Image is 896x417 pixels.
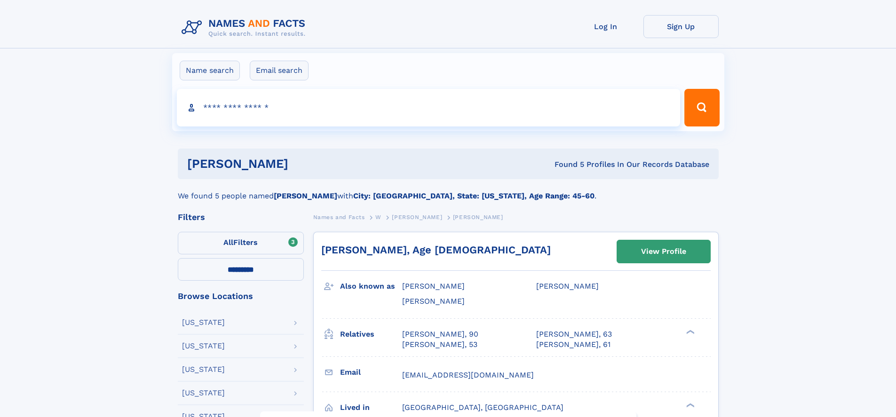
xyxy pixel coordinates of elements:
span: [PERSON_NAME] [392,214,442,220]
a: [PERSON_NAME], Age [DEMOGRAPHIC_DATA] [321,244,551,256]
label: Filters [178,232,304,254]
span: [GEOGRAPHIC_DATA], [GEOGRAPHIC_DATA] [402,403,563,412]
div: Browse Locations [178,292,304,300]
a: W [375,211,381,223]
span: [PERSON_NAME] [536,282,599,291]
a: [PERSON_NAME] [392,211,442,223]
span: [PERSON_NAME] [402,282,465,291]
label: Name search [180,61,240,80]
input: search input [177,89,681,126]
a: Names and Facts [313,211,365,223]
span: [EMAIL_ADDRESS][DOMAIN_NAME] [402,370,534,379]
a: [PERSON_NAME], 53 [402,339,477,350]
span: [PERSON_NAME] [402,297,465,306]
h1: [PERSON_NAME] [187,158,421,170]
span: [PERSON_NAME] [453,214,503,220]
div: ❯ [684,329,695,335]
b: City: [GEOGRAPHIC_DATA], State: [US_STATE], Age Range: 45-60 [353,191,595,200]
a: [PERSON_NAME], 63 [536,329,612,339]
b: [PERSON_NAME] [274,191,337,200]
div: [US_STATE] [182,319,225,326]
div: View Profile [641,241,686,262]
div: We found 5 people named with . [178,179,719,202]
a: View Profile [617,240,710,263]
a: [PERSON_NAME], 90 [402,329,478,339]
img: Logo Names and Facts [178,15,313,40]
label: Email search [250,61,309,80]
div: [US_STATE] [182,342,225,350]
div: [US_STATE] [182,389,225,397]
h3: Email [340,364,402,380]
a: Sign Up [643,15,719,38]
div: Filters [178,213,304,221]
span: All [223,238,233,247]
div: [US_STATE] [182,366,225,373]
a: [PERSON_NAME], 61 [536,339,611,350]
a: Log In [568,15,643,38]
span: W [375,214,381,220]
h3: Relatives [340,326,402,342]
div: Found 5 Profiles In Our Records Database [421,159,709,170]
h3: Also known as [340,278,402,294]
button: Search Button [684,89,719,126]
h3: Lived in [340,400,402,416]
div: ❯ [684,402,695,408]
